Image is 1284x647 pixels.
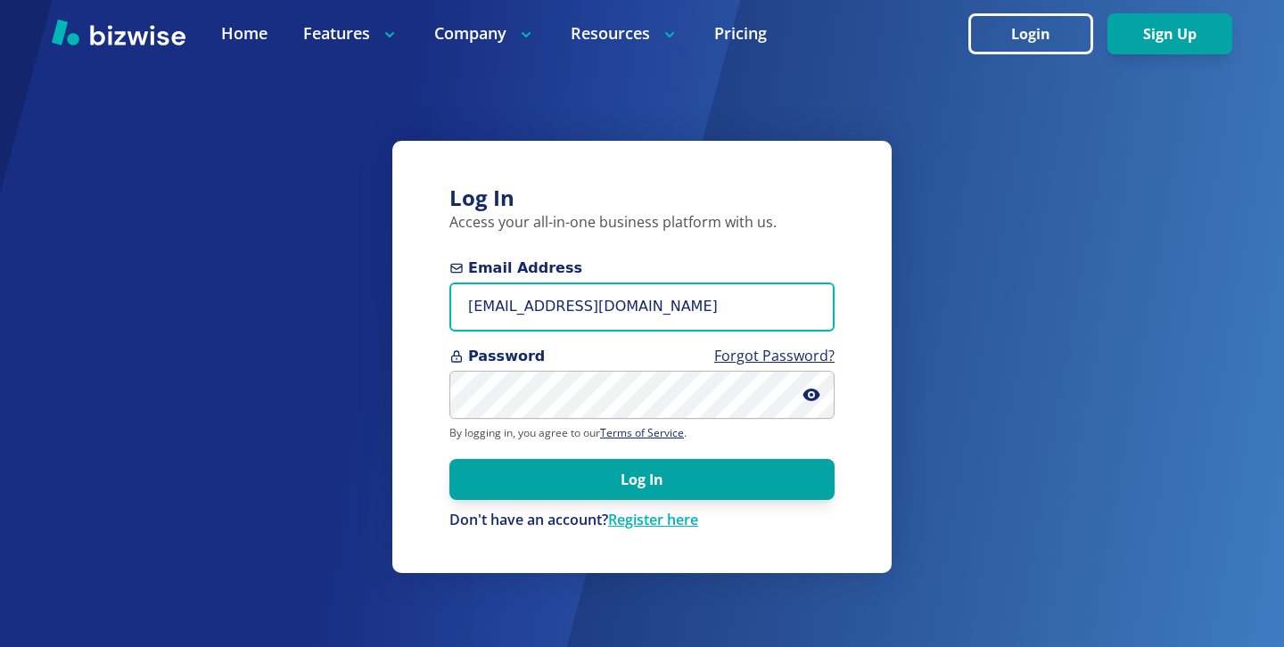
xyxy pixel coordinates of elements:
[968,13,1093,54] button: Login
[1107,26,1232,43] a: Sign Up
[449,258,835,279] span: Email Address
[449,184,835,213] h3: Log In
[221,22,267,45] a: Home
[714,22,767,45] a: Pricing
[449,346,835,367] span: Password
[449,213,835,233] p: Access your all-in-one business platform with us.
[449,511,835,530] div: Don't have an account?Register here
[449,283,835,332] input: you@example.com
[600,425,684,440] a: Terms of Service
[303,22,399,45] p: Features
[1107,13,1232,54] button: Sign Up
[449,459,835,500] button: Log In
[968,26,1107,43] a: Login
[714,346,835,365] a: Forgot Password?
[571,22,679,45] p: Resources
[52,19,185,45] img: Bizwise Logo
[434,22,535,45] p: Company
[449,426,835,440] p: By logging in, you agree to our .
[608,510,698,529] a: Register here
[449,511,835,530] p: Don't have an account?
